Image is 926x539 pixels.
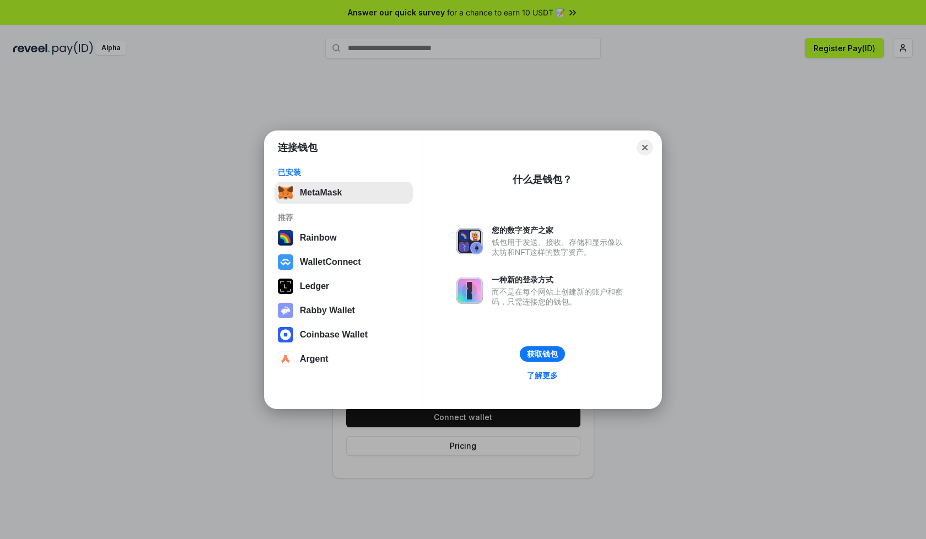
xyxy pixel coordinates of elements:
[492,237,628,257] div: 钱包用于发送、接收、存储和显示像以太坊和NFT这样的数字资产。
[274,324,413,346] button: Coinbase Wallet
[492,287,628,307] div: 而不是在每个网站上创建新的账户和密码，只需连接您的钱包。
[278,167,410,177] div: 已安装
[274,227,413,249] button: Rainbow
[300,306,355,315] div: Rabby Wallet
[300,188,342,198] div: MetaMask
[274,251,413,273] button: WalletConnect
[456,228,483,254] img: svg+xml,%3Csvg%20xmlns%3D%22http%3A%2F%2Fwww.w3.org%2F2000%2Fsvg%22%20fill%3D%22none%22%20viewBox...
[274,182,413,204] button: MetaMask
[492,225,628,235] div: 您的数字资产之家
[278,351,293,367] img: svg+xml,%3Csvg%20width%3D%2228%22%20height%3D%2228%22%20viewBox%3D%220%200%2028%2028%22%20fill%3D...
[520,346,565,362] button: 获取钱包
[274,300,413,322] button: Rabby Wallet
[492,275,628,285] div: 一种新的登录方式
[278,230,293,246] img: svg+xml,%3Csvg%20width%3D%22120%22%20height%3D%22120%22%20viewBox%3D%220%200%20120%20120%22%20fil...
[274,348,413,370] button: Argent
[527,349,558,359] div: 获取钱包
[278,185,293,200] img: svg+xml,%3Csvg%20fill%3D%22none%22%20height%3D%2233%22%20viewBox%3D%220%200%2035%2033%22%20width%...
[456,277,483,304] img: svg+xml,%3Csvg%20xmlns%3D%22http%3A%2F%2Fwww.w3.org%2F2000%2Fsvg%22%20fill%3D%22none%22%20viewBox...
[513,173,572,186] div: 什么是钱包？
[274,275,413,297] button: Ledger
[300,354,329,364] div: Argent
[300,281,329,291] div: Ledger
[527,371,558,380] div: 了解更多
[278,279,293,294] img: svg+xml,%3Csvg%20xmlns%3D%22http%3A%2F%2Fwww.w3.org%2F2000%2Fsvg%22%20width%3D%2228%22%20height%3...
[300,330,368,340] div: Coinbase Wallet
[278,213,410,222] div: 推荐
[637,140,653,155] button: Close
[278,303,293,318] img: svg+xml,%3Csvg%20xmlns%3D%22http%3A%2F%2Fwww.w3.org%2F2000%2Fsvg%22%20fill%3D%22none%22%20viewBox...
[278,141,317,154] h1: 连接钱包
[300,257,361,267] div: WalletConnect
[300,233,337,243] div: Rainbow
[278,327,293,342] img: svg+xml,%3Csvg%20width%3D%2228%22%20height%3D%2228%22%20viewBox%3D%220%200%2028%2028%22%20fill%3D...
[278,254,293,270] img: svg+xml,%3Csvg%20width%3D%2228%22%20height%3D%2228%22%20viewBox%3D%220%200%2028%2028%22%20fill%3D...
[520,368,564,383] a: 了解更多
